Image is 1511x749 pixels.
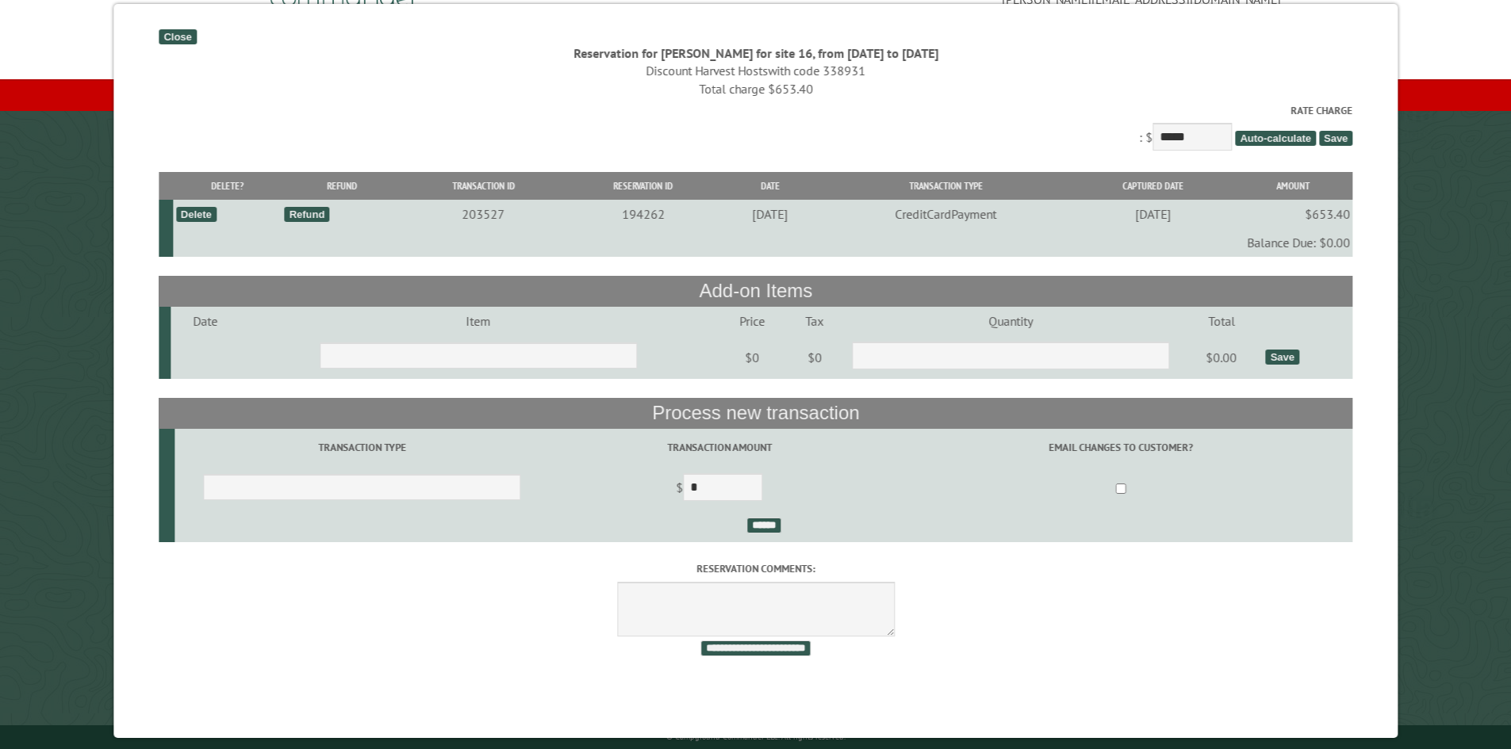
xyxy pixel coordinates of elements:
th: Transaction Type [819,172,1072,200]
td: $0 [788,335,842,380]
th: Refund [282,172,401,200]
div: Close [159,29,196,44]
span: Auto-calculate [1235,131,1316,146]
th: Captured Date [1072,172,1233,200]
th: Delete? [173,172,282,200]
div: Reservation for [PERSON_NAME] for site 16, from [DATE] to [DATE] [159,44,1352,62]
td: 203527 [401,200,566,228]
td: Price [717,307,788,335]
td: 194262 [565,200,721,228]
td: $ [549,467,889,511]
td: Balance Due: $0.00 [173,228,1352,257]
th: Process new transaction [159,398,1352,428]
td: Item [239,307,717,335]
div: : $ [159,103,1352,155]
div: Save [1265,350,1298,365]
span: Save [1319,131,1352,146]
td: Quantity [842,307,1180,335]
td: [DATE] [721,200,818,228]
div: Refund [284,207,329,222]
td: Total [1179,307,1263,335]
td: $0 [717,335,788,380]
th: Date [721,172,818,200]
td: CreditCardPayment [819,200,1072,228]
td: $0.00 [1179,335,1263,380]
label: Transaction Type [177,440,546,455]
th: Transaction ID [401,172,566,200]
span: with code 338931 [768,63,865,78]
label: Reservation comments: [159,561,1352,576]
label: Email changes to customer? [892,440,1350,455]
div: Discount Harvest Hosts Total charge $653.40 [159,62,1352,97]
label: Transaction Amount [551,440,887,455]
small: © Campground Commander LLC. All rights reserved. [666,732,846,742]
label: Rate Charge [159,103,1352,118]
th: Add-on Items [159,276,1352,306]
div: Delete [175,207,216,222]
th: Reservation ID [565,172,721,200]
th: Amount [1233,172,1352,200]
td: Date [171,307,239,335]
td: $653.40 [1233,200,1352,228]
td: Tax [788,307,842,335]
td: [DATE] [1072,200,1233,228]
